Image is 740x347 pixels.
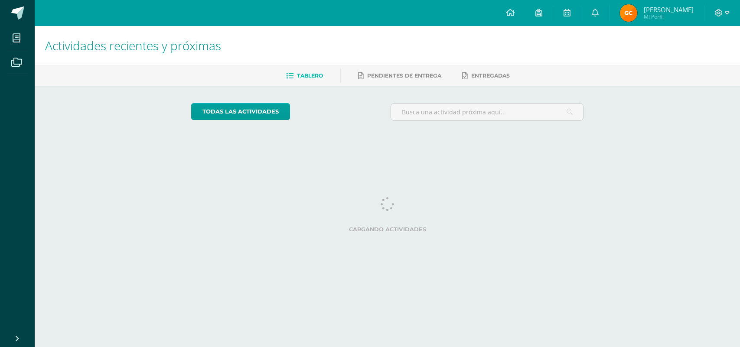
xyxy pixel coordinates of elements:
[391,104,583,120] input: Busca una actividad próxima aquí...
[45,37,221,54] span: Actividades recientes y próximas
[191,226,584,233] label: Cargando actividades
[644,5,694,14] span: [PERSON_NAME]
[644,13,694,20] span: Mi Perfil
[620,4,637,22] img: 3c2c3f296830fbf51dd1f2cbd60beb06.png
[367,72,441,79] span: Pendientes de entrega
[358,69,441,83] a: Pendientes de entrega
[191,103,290,120] a: todas las Actividades
[297,72,323,79] span: Tablero
[471,72,510,79] span: Entregadas
[286,69,323,83] a: Tablero
[462,69,510,83] a: Entregadas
